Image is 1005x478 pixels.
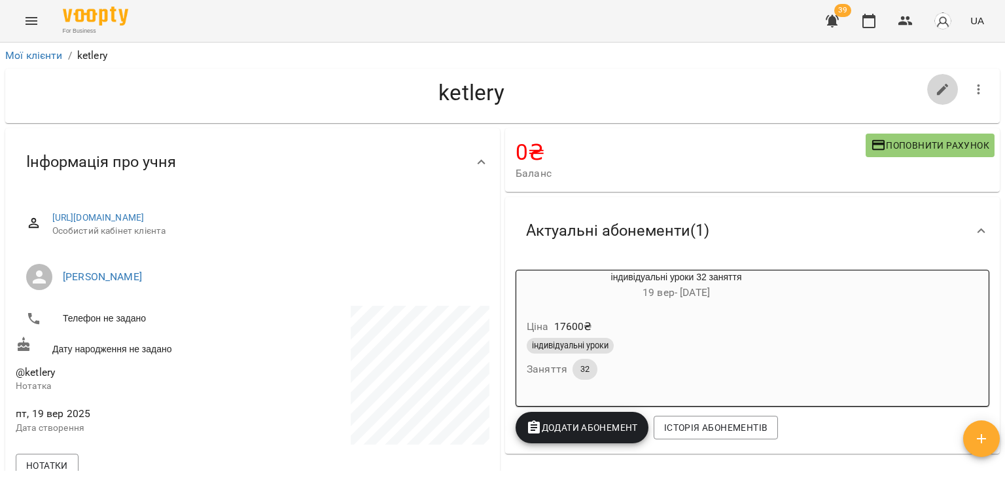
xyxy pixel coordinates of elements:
p: Нотатка [16,380,250,393]
img: Voopty Logo [63,7,128,26]
button: Menu [16,5,47,37]
span: Нотатки [26,458,68,473]
p: 17600 ₴ [554,319,592,335]
h4: 0 ₴ [516,139,866,166]
button: UA [965,9,989,33]
li: Телефон не задано [16,306,250,332]
a: [PERSON_NAME] [63,270,142,283]
button: індивідуальні уроки 32 заняття19 вер- [DATE]Ціна17600₴індивідуальні урокиЗаняття32 [516,270,836,395]
button: Додати Абонемент [516,412,648,443]
span: Додати Абонемент [526,420,638,435]
div: Актуальні абонементи(1) [505,197,1000,265]
nav: breadcrumb [5,48,1000,64]
span: 39 [834,4,851,17]
span: 19 вер - [DATE] [643,286,710,299]
span: Історія абонементів [664,420,767,435]
h4: ketlery [16,79,927,106]
p: ketlery [77,48,107,64]
span: @ketlery [16,366,55,378]
span: Інформація про учня [26,152,176,172]
span: 32 [573,363,597,375]
div: індивідуальні уроки 32 заняття [516,270,836,302]
span: UA [970,14,984,28]
a: [URL][DOMAIN_NAME] [52,212,145,223]
h6: Заняття [527,360,567,378]
span: Баланс [516,166,866,181]
button: Поповнити рахунок [866,134,995,157]
p: Дата створення [16,422,250,435]
span: For Business [63,27,128,35]
span: Особистий кабінет клієнта [52,225,479,238]
button: Нотатки [16,454,79,477]
span: пт, 19 вер 2025 [16,406,250,422]
span: Актуальні абонементи ( 1 ) [526,221,709,241]
button: Історія абонементів [654,416,778,439]
h6: Ціна [527,318,549,336]
span: індивідуальні уроки [527,340,614,352]
a: Мої клієнти [5,49,63,62]
div: Дату народження не задано [13,334,253,358]
span: Поповнити рахунок [871,138,989,153]
img: avatar_s.png [934,12,952,30]
div: Інформація про учня [5,128,500,196]
li: / [68,48,72,64]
